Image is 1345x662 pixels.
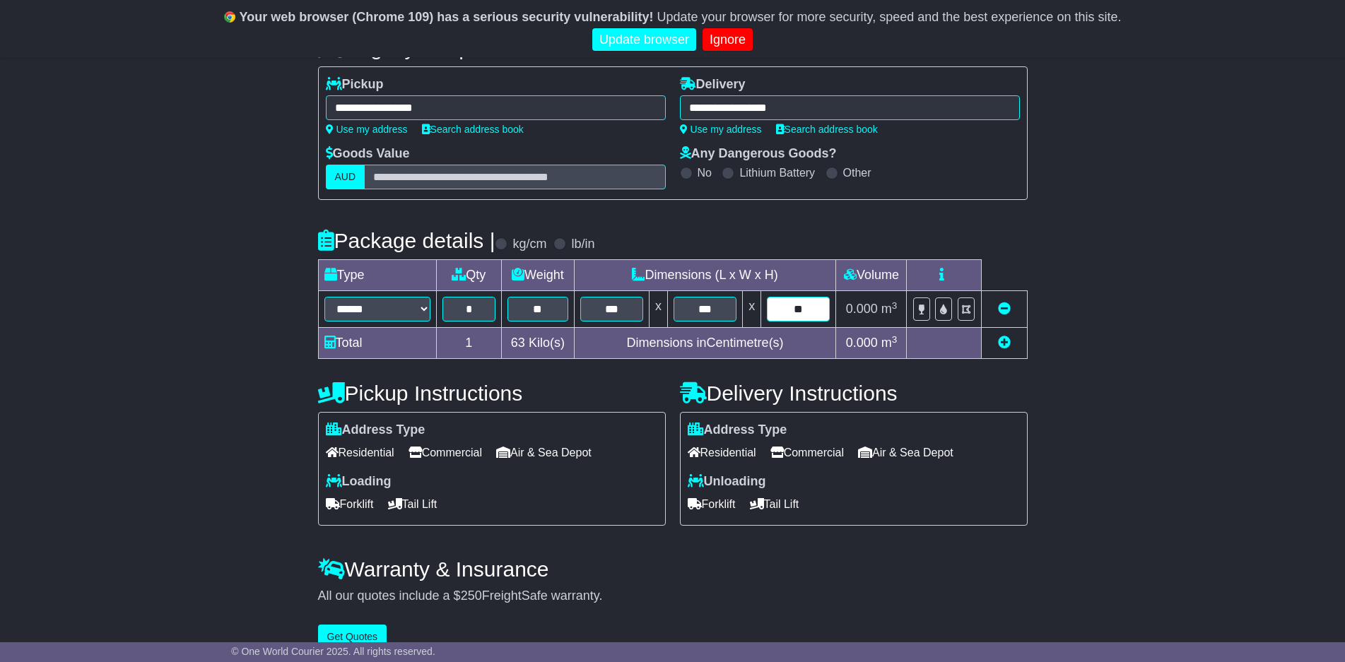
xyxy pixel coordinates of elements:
[836,260,907,291] td: Volume
[502,260,575,291] td: Weight
[998,302,1011,316] a: Remove this item
[388,493,437,515] span: Tail Lift
[680,382,1028,405] h4: Delivery Instructions
[657,10,1121,24] span: Update your browser for more security, speed and the best experience on this site.
[318,260,436,291] td: Type
[436,328,502,359] td: 1
[881,302,898,316] span: m
[843,166,871,179] label: Other
[318,382,666,405] h4: Pickup Instructions
[409,442,482,463] span: Commercial
[592,28,696,52] a: Update browser
[703,28,753,52] a: Ignore
[422,124,524,135] a: Search address book
[846,302,878,316] span: 0.000
[892,300,898,311] sup: 3
[512,237,546,252] label: kg/cm
[326,146,410,162] label: Goods Value
[511,336,525,350] span: 63
[892,334,898,345] sup: 3
[688,442,756,463] span: Residential
[739,166,815,179] label: Lithium Battery
[770,442,844,463] span: Commercial
[998,336,1011,350] a: Add new item
[688,474,766,490] label: Unloading
[574,328,836,359] td: Dimensions in Centimetre(s)
[326,124,408,135] a: Use my address
[680,77,746,93] label: Delivery
[326,442,394,463] span: Residential
[326,493,374,515] span: Forklift
[318,625,387,649] button: Get Quotes
[318,557,1028,581] h4: Warranty & Insurance
[881,336,898,350] span: m
[571,237,594,252] label: lb/in
[318,589,1028,604] div: All our quotes include a $ FreightSafe warranty.
[698,166,712,179] label: No
[680,124,762,135] a: Use my address
[318,328,436,359] td: Total
[846,336,878,350] span: 0.000
[680,146,837,162] label: Any Dangerous Goods?
[776,124,878,135] a: Search address book
[502,328,575,359] td: Kilo(s)
[743,291,761,328] td: x
[326,474,392,490] label: Loading
[688,493,736,515] span: Forklift
[326,422,425,438] label: Address Type
[318,229,495,252] h4: Package details |
[436,260,502,291] td: Qty
[688,422,787,438] label: Address Type
[574,260,836,291] td: Dimensions (L x W x H)
[326,165,365,189] label: AUD
[326,77,384,93] label: Pickup
[649,291,667,328] td: x
[231,646,435,657] span: © One World Courier 2025. All rights reserved.
[240,10,654,24] b: Your web browser (Chrome 109) has a serious security vulnerability!
[461,589,482,603] span: 250
[496,442,592,463] span: Air & Sea Depot
[858,442,953,463] span: Air & Sea Depot
[750,493,799,515] span: Tail Lift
